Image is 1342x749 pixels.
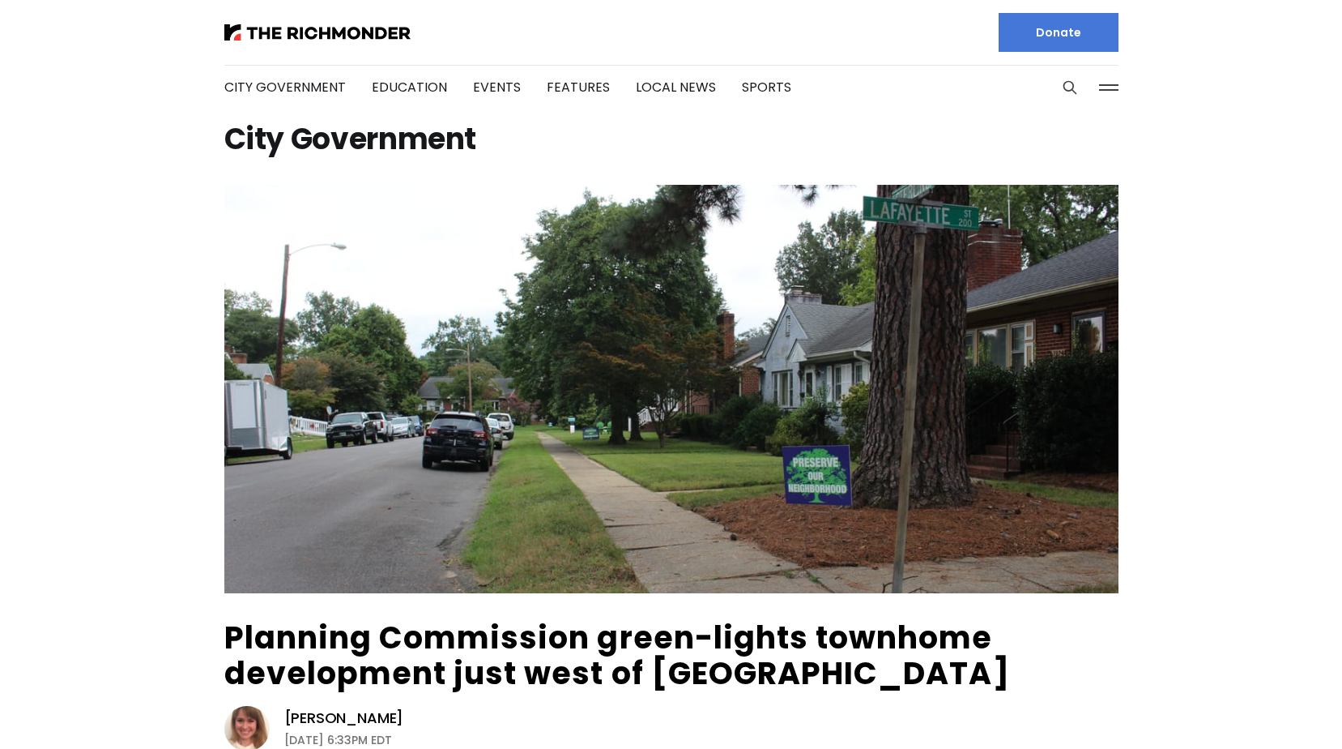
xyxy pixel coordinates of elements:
[224,24,411,41] img: The Richmonder
[999,13,1118,52] a: Donate
[473,78,521,96] a: Events
[224,616,1010,695] a: Planning Commission green-lights townhome development just west of [GEOGRAPHIC_DATA]
[742,78,791,96] a: Sports
[636,78,716,96] a: Local News
[224,78,346,96] a: City Government
[547,78,610,96] a: Features
[284,708,404,728] a: [PERSON_NAME]
[372,78,447,96] a: Education
[1058,75,1082,100] button: Search this site
[224,185,1118,593] img: Planning Commission green-lights townhome development just west of Carytown
[224,126,1118,152] h1: City Government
